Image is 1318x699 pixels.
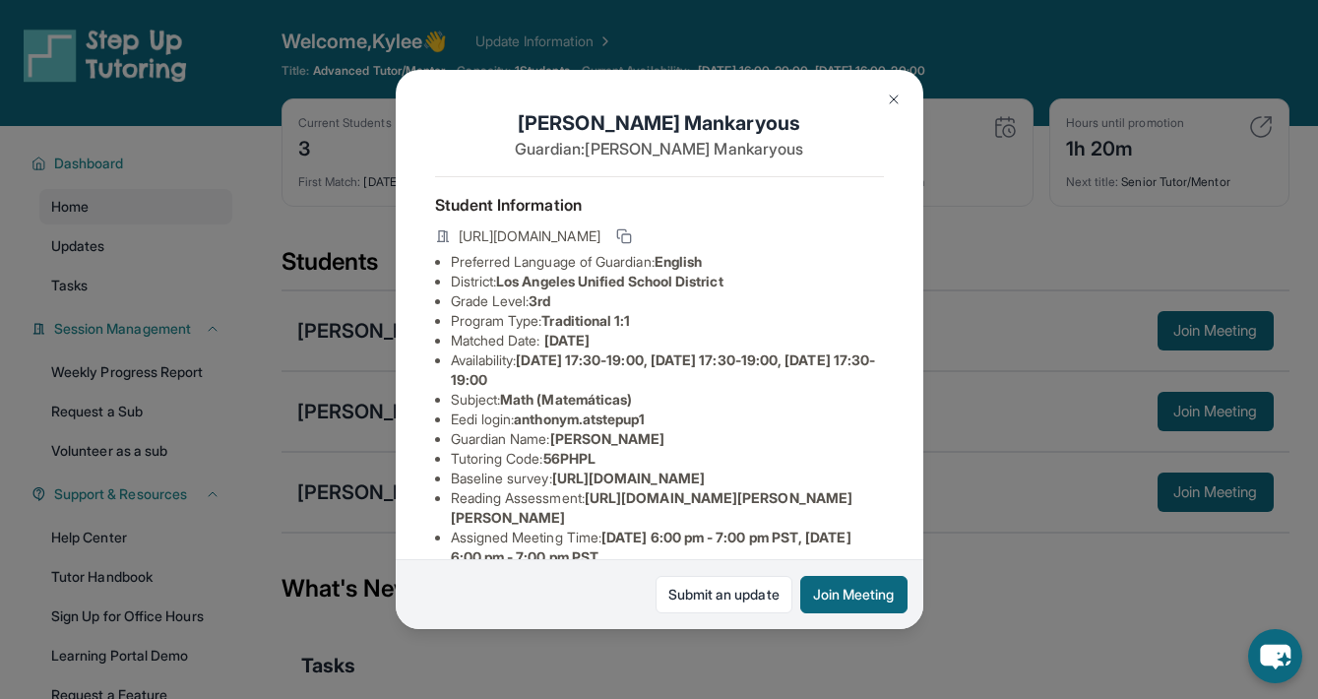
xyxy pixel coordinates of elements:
[1248,629,1302,683] button: chat-button
[451,489,853,526] span: [URL][DOMAIN_NAME][PERSON_NAME][PERSON_NAME]
[655,253,703,270] span: English
[544,332,590,349] span: [DATE]
[500,391,632,408] span: Math (Matemáticas)
[451,272,884,291] li: District:
[451,469,884,488] li: Baseline survey :
[459,226,600,246] span: [URL][DOMAIN_NAME]
[435,193,884,217] h4: Student Information
[451,528,884,567] li: Assigned Meeting Time :
[451,350,884,390] li: Availability:
[451,351,876,388] span: [DATE] 17:30-19:00, [DATE] 17:30-19:00, [DATE] 17:30-19:00
[451,488,884,528] li: Reading Assessment :
[800,576,908,613] button: Join Meeting
[612,224,636,248] button: Copy link
[451,331,884,350] li: Matched Date:
[541,312,630,329] span: Traditional 1:1
[886,92,902,107] img: Close Icon
[529,292,550,309] span: 3rd
[451,390,884,410] li: Subject :
[435,137,884,160] p: Guardian: [PERSON_NAME] Mankaryous
[451,529,851,565] span: [DATE] 6:00 pm - 7:00 pm PST, [DATE] 6:00 pm - 7:00 pm PST
[451,449,884,469] li: Tutoring Code :
[550,430,665,447] span: [PERSON_NAME]
[451,252,884,272] li: Preferred Language of Guardian:
[451,291,884,311] li: Grade Level:
[656,576,792,613] a: Submit an update
[543,450,596,467] span: 56PHPL
[451,410,884,429] li: Eedi login :
[514,411,645,427] span: anthonym.atstepup1
[451,311,884,331] li: Program Type:
[552,470,705,486] span: [URL][DOMAIN_NAME]
[451,429,884,449] li: Guardian Name :
[496,273,722,289] span: Los Angeles Unified School District
[435,109,884,137] h1: [PERSON_NAME] Mankaryous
